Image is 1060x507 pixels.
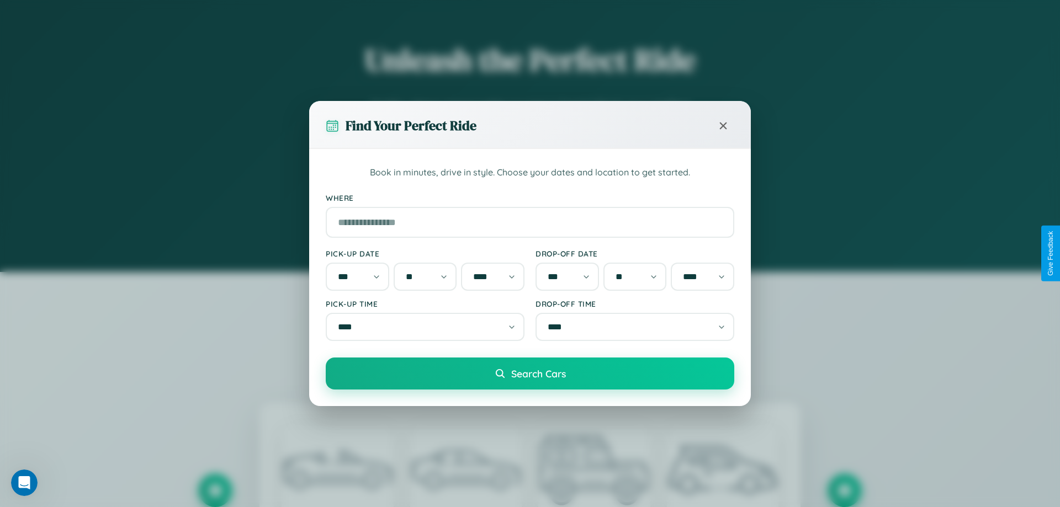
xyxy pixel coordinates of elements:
label: Pick-up Date [326,249,524,258]
label: Where [326,193,734,202]
button: Search Cars [326,357,734,389]
span: Search Cars [511,367,566,380]
p: Book in minutes, drive in style. Choose your dates and location to get started. [326,166,734,180]
h3: Find Your Perfect Ride [346,116,476,135]
label: Drop-off Time [536,299,734,308]
label: Drop-off Date [536,249,734,258]
label: Pick-up Time [326,299,524,308]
